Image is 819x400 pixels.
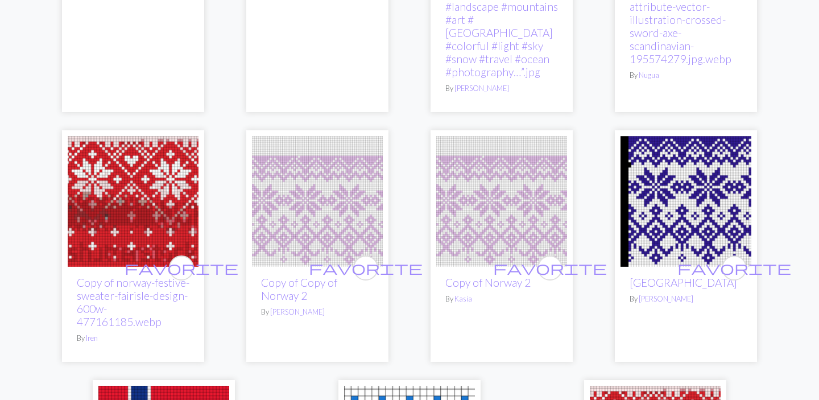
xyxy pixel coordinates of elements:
[436,195,567,205] a: Norway 2
[630,294,742,304] p: By
[621,195,751,205] a: Norway
[537,255,562,281] button: favourite
[125,259,238,277] span: favorite
[445,276,531,289] a: Copy of Norway 2
[445,83,558,94] p: By
[261,276,337,302] a: Copy of Copy of Norway 2
[270,307,325,316] a: [PERSON_NAME]
[639,294,693,303] a: [PERSON_NAME]
[677,259,791,277] span: favorite
[252,195,383,205] a: Norway 2
[722,255,747,281] button: favourite
[309,259,423,277] span: favorite
[77,333,189,344] p: By
[621,136,751,267] img: Norway
[677,257,791,279] i: favourite
[169,255,194,281] button: favourite
[68,195,198,205] a: norway-festive-sweater-fairisle-design-600w-477161185.webp
[630,70,742,81] p: By
[261,307,374,317] p: By
[493,257,607,279] i: favourite
[436,136,567,267] img: Norway 2
[454,84,509,93] a: [PERSON_NAME]
[445,294,558,304] p: By
[454,294,472,303] a: Kasia
[252,136,383,267] img: Norway 2
[353,255,378,281] button: favourite
[68,136,198,267] img: norway-festive-sweater-fairisle-design-600w-477161185.webp
[86,333,98,343] a: Iren
[125,257,238,279] i: favourite
[639,71,659,80] a: Nugua
[493,259,607,277] span: favorite
[77,276,189,328] a: Copy of norway-festive-sweater-fairisle-design-600w-477161185.webp
[630,276,737,289] a: [GEOGRAPHIC_DATA]
[309,257,423,279] i: favourite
